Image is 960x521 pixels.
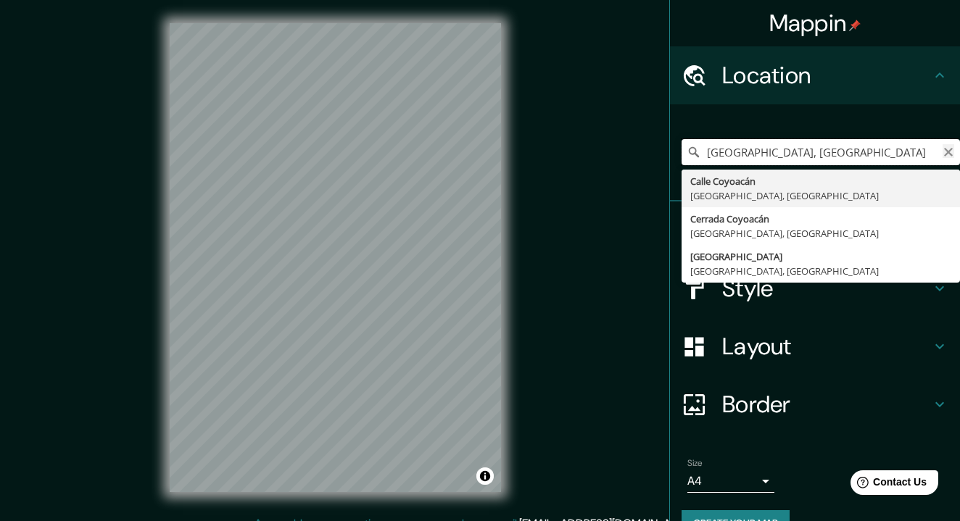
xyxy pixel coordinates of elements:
button: Toggle attribution [476,467,494,485]
h4: Style [722,274,931,303]
div: [GEOGRAPHIC_DATA], [GEOGRAPHIC_DATA] [690,264,951,278]
canvas: Map [170,23,501,492]
div: Pins [670,201,960,259]
input: Pick your city or area [682,139,960,165]
button: Clear [943,144,954,158]
h4: Layout [722,332,931,361]
div: [GEOGRAPHIC_DATA] [690,249,951,264]
label: Size [687,457,703,470]
img: pin-icon.png [849,20,861,31]
div: [GEOGRAPHIC_DATA], [GEOGRAPHIC_DATA] [690,188,951,203]
h4: Location [722,61,931,90]
h4: Border [722,390,931,419]
iframe: Help widget launcher [831,464,944,505]
div: Calle Coyoacán [690,174,951,188]
div: [GEOGRAPHIC_DATA], [GEOGRAPHIC_DATA] [690,226,951,241]
div: Style [670,259,960,317]
div: Cerrada Coyoacán [690,212,951,226]
div: Layout [670,317,960,375]
div: Location [670,46,960,104]
h4: Mappin [769,9,861,38]
div: Border [670,375,960,433]
div: A4 [687,470,774,493]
